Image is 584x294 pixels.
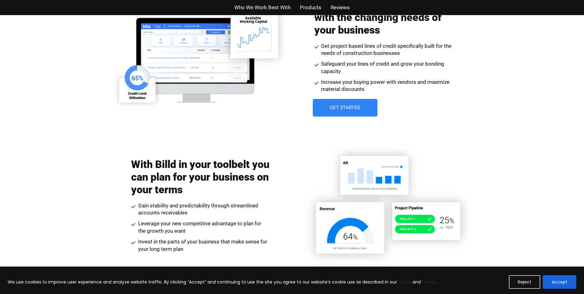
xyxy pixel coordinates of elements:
span: Safeguard your lines of credit and grow your bonding capacity [320,60,453,75]
p: We use cookies to improve user experience and analyze website traffic. By clicking “Accept” and c... [8,278,436,286]
a: Get Started [313,99,377,117]
span: Leverage your new competitive advantage to plan for the growth you want [137,220,270,235]
span: Gain stability and predictability through streamlined accounts receivables [137,202,270,217]
button: Accept [543,275,576,289]
h2: With Billd in your toolbelt you can plan for your business on your terms [131,158,270,196]
a: Terms [421,279,435,285]
a: Reviews [331,3,350,12]
span: Get project-based lines of credit specifically built for the needs of construction businesses [320,43,453,57]
span: Increase your buying power with vendors and maximize material discounts [320,79,453,93]
a: Policies [397,279,413,285]
span: Get Started [330,105,360,110]
a: Products [300,3,321,12]
button: Reject [509,275,540,289]
a: Who We Work Best With [234,3,291,12]
span: Invest in the parts of your business that make sense for your long term plan [137,238,270,253]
